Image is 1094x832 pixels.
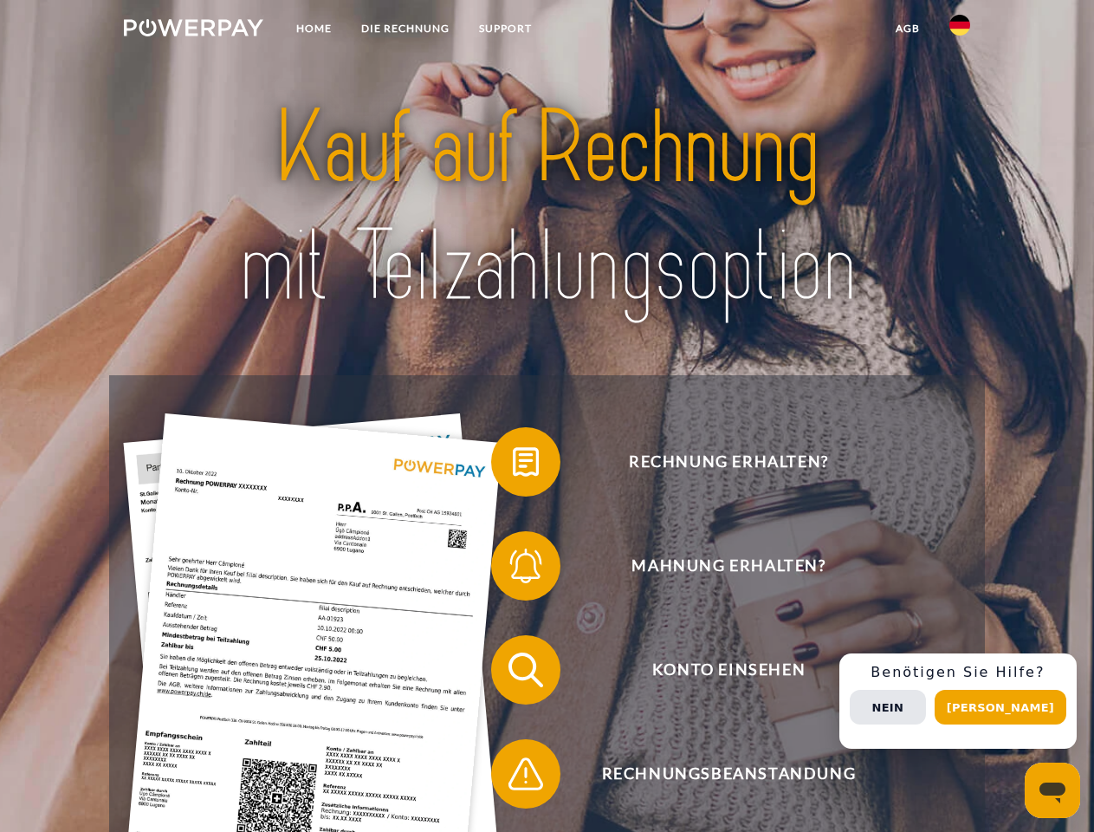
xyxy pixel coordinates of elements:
img: qb_bell.svg [504,544,547,588]
div: Schnellhilfe [839,653,1077,749]
button: Konto einsehen [491,635,942,705]
a: Home [282,13,346,44]
span: Rechnungsbeanstandung [516,739,941,809]
img: qb_bill.svg [504,440,547,484]
h3: Benötigen Sie Hilfe? [850,664,1066,681]
img: logo-powerpay-white.svg [124,19,263,36]
button: Mahnung erhalten? [491,531,942,601]
img: de [949,15,970,36]
span: Mahnung erhalten? [516,531,941,601]
button: Nein [850,690,926,725]
button: [PERSON_NAME] [935,690,1066,725]
img: qb_search.svg [504,648,547,692]
span: Konto einsehen [516,635,941,705]
span: Rechnung erhalten? [516,427,941,497]
img: title-powerpay_de.svg [165,83,929,332]
a: SUPPORT [464,13,547,44]
a: DIE RECHNUNG [346,13,464,44]
img: qb_warning.svg [504,752,547,796]
a: agb [881,13,935,44]
button: Rechnungsbeanstandung [491,739,942,809]
iframe: Schaltfläche zum Öffnen des Messaging-Fensters [1025,763,1080,818]
button: Rechnung erhalten? [491,427,942,497]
